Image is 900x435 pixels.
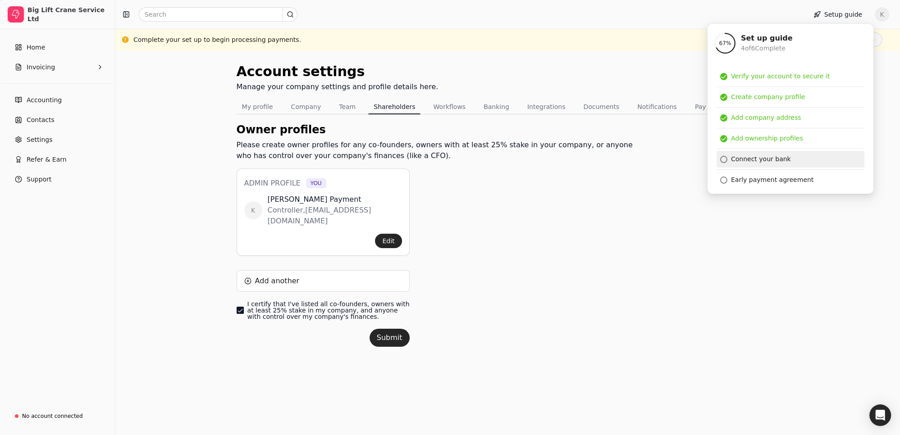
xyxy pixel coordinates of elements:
[806,7,869,22] button: Setup guide
[27,63,55,72] span: Invoicing
[139,7,297,22] input: Search
[368,100,420,114] button: Shareholders
[578,100,625,114] button: Documents
[707,23,874,194] div: Setup guide
[719,39,731,47] span: 67 %
[478,100,515,114] button: Banking
[27,115,55,125] span: Contacts
[27,43,45,52] span: Home
[27,135,52,145] span: Settings
[4,111,111,129] a: Contacts
[27,5,107,23] div: Big Lift Crane Service Ltd
[875,7,889,22] button: K
[27,95,62,105] span: Accounting
[27,175,51,184] span: Support
[237,100,279,114] button: My profile
[4,91,111,109] a: Accounting
[237,122,640,138] div: Owner profiles
[731,92,805,102] div: Create company profile
[522,100,571,114] button: Integrations
[268,205,402,227] div: Controller , [EMAIL_ADDRESS][DOMAIN_NAME]
[268,194,402,205] div: [PERSON_NAME] Payment
[741,33,793,44] div: Set up guide
[27,155,67,164] span: Refer & Earn
[370,329,410,347] button: Submit
[244,201,262,219] span: K
[237,140,640,161] div: Please create owner profiles for any co-founders, owners with at least 25% stake in your company,...
[632,100,682,114] button: Notifications
[375,234,402,248] button: Edit
[690,100,733,114] button: Pay cycles
[731,154,791,164] div: Connect your bank
[741,44,793,53] div: 4 of 6 Complete
[4,170,111,188] button: Support
[428,100,471,114] button: Workflows
[334,100,361,114] button: Team
[731,72,830,81] div: Verify your account to secure it
[237,270,410,292] button: Add another
[244,178,326,189] h3: Admin profile
[237,61,439,82] div: Account settings
[22,412,83,420] div: No account connected
[311,179,322,187] span: You
[286,100,327,114] button: Company
[247,301,410,320] label: I certify that I've listed all co-founders, owners with at least 25% stake in my company, and any...
[731,134,803,143] div: Add ownership profiles
[237,82,439,92] div: Manage your company settings and profile details here.
[133,35,301,45] div: Complete your set up to begin processing payments.
[4,58,111,76] button: Invoicing
[731,113,801,122] div: Add company address
[4,408,111,424] a: No account connected
[731,175,813,185] div: Early payment agreement
[4,150,111,168] button: Refer & Earn
[4,38,111,56] a: Home
[237,100,779,114] nav: Tabs
[869,404,891,426] div: Open Intercom Messenger
[4,131,111,149] a: Settings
